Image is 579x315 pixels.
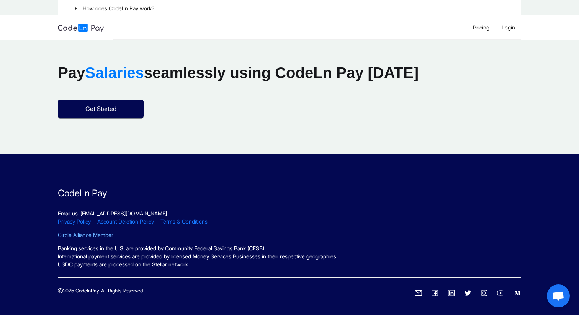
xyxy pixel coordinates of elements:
span: youtube [497,289,504,297]
span: Get Started [85,104,116,114]
span: twitter [464,289,471,297]
p: 2025 CodelnPay. All Rights Reserved. [58,287,144,295]
a: facebook [431,289,438,298]
div: Open chat [547,284,570,307]
span: Login [502,24,515,31]
button: Get Started [58,100,144,118]
img: logo [58,24,104,33]
span: instagram [481,289,488,297]
p: Pay seamlessly using CodeLn Pay [DATE] [58,61,521,84]
a: Account Deletion Policy [97,218,154,225]
span: Pricing [473,24,489,31]
a: Privacy Policy [58,218,91,225]
span: How does CodeLn Pay work? [83,4,505,13]
span: mail [415,289,422,297]
a: youtube [497,289,504,298]
span: Banking services in the U.S. are provided by Community Federal Savings Bank (CFSB). International... [58,245,337,268]
a: twitter [464,289,471,298]
a: mail [415,289,422,298]
a: instagram [481,289,488,298]
a: Email us. [EMAIL_ADDRESS][DOMAIN_NAME] [58,210,167,217]
a: linkedin [448,289,455,298]
p: CodeLn Pay [58,186,521,200]
span: linkedin [448,289,455,297]
span: copyright [58,288,63,293]
a: medium [514,289,521,298]
span: caret-right [74,6,78,11]
span: facebook [431,289,438,297]
a: Terms & Conditions [160,218,208,225]
span: Salaries [85,64,144,81]
a: Circle Alliance Member [58,232,113,238]
span: medium [514,289,521,297]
